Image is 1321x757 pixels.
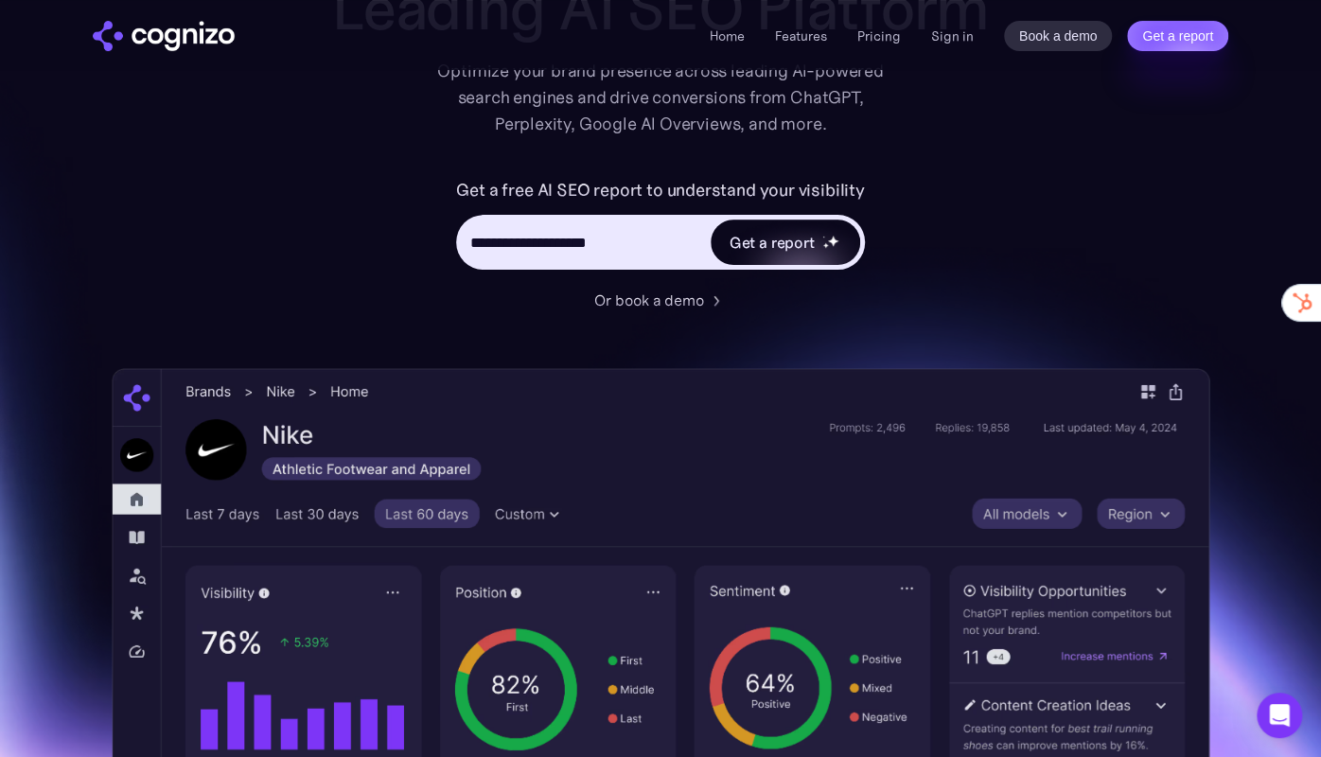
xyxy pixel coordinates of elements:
label: Get a free AI SEO report to understand your visibility [456,175,864,205]
a: Pricing [857,27,901,44]
a: Book a demo [1004,21,1113,51]
img: star [828,235,840,247]
a: Or book a demo [594,289,727,311]
a: Get a reportstarstarstar [709,218,862,267]
div: Open Intercom Messenger [1257,693,1302,738]
div: Optimize your brand presence across leading AI-powered search engines and drive conversions from ... [428,58,893,137]
a: home [93,21,235,51]
a: Features [775,27,827,44]
a: Get a report [1127,21,1228,51]
img: star [822,242,829,249]
a: Sign in [931,25,974,47]
div: Get a report [730,231,815,254]
a: Home [710,27,745,44]
img: star [822,236,825,238]
div: Or book a demo [594,289,704,311]
img: cognizo logo [93,21,235,51]
form: Hero URL Input Form [456,175,864,279]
